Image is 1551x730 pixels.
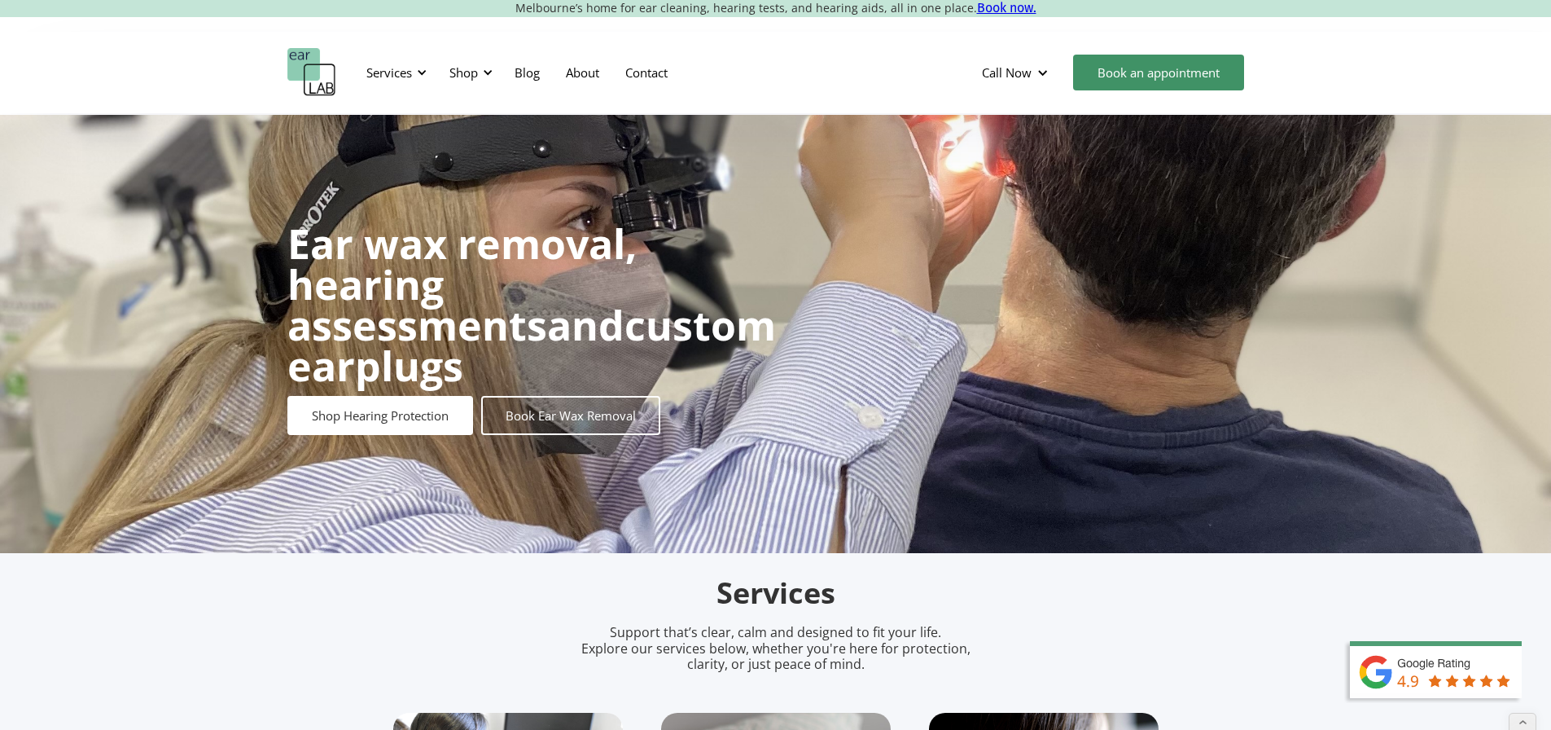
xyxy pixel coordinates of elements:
div: Call Now [982,64,1032,81]
a: Shop Hearing Protection [287,396,473,435]
a: Contact [612,49,681,96]
div: Services [366,64,412,81]
a: home [287,48,336,97]
a: Blog [502,49,553,96]
div: Services [357,48,432,97]
div: Call Now [969,48,1065,97]
div: Shop [440,48,497,97]
a: Book Ear Wax Removal [481,396,660,435]
strong: custom earplugs [287,297,776,394]
h2: Services [393,574,1159,613]
strong: Ear wax removal, hearing assessments [287,216,637,353]
a: About [553,49,612,96]
a: Book an appointment [1073,55,1244,90]
p: Support that’s clear, calm and designed to fit your life. Explore our services below, whether you... [560,625,992,672]
div: Shop [449,64,478,81]
h1: and [287,223,776,386]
